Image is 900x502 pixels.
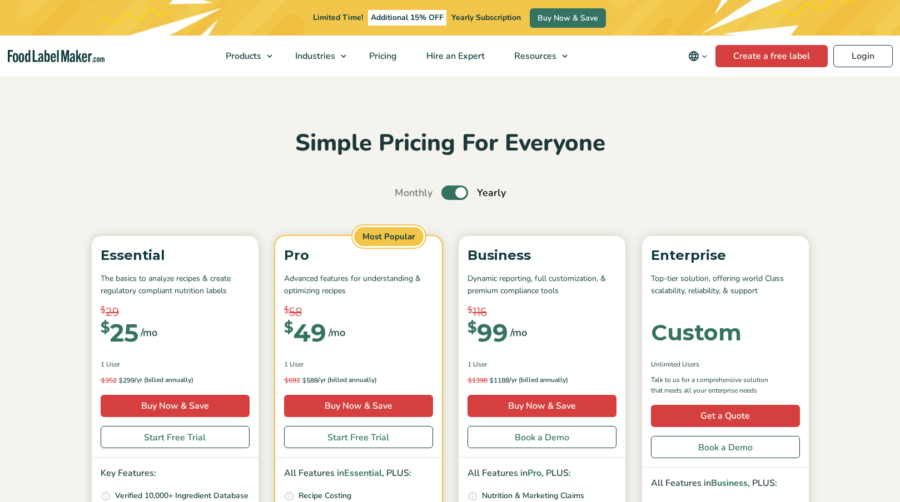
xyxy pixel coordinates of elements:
span: Hire an Expert [423,50,486,62]
span: $ [302,376,306,384]
del: 352 [101,376,117,385]
span: $ [284,376,289,384]
a: Buy Now & Save [468,395,616,417]
a: Buy Now & Save [284,395,433,417]
span: $ [101,304,106,317]
p: Talk to us for a comprehensive solution that meets all your enterprise needs [651,375,779,396]
span: Resources [511,50,558,62]
a: Get a Quote [651,405,800,427]
span: 116 [473,304,487,320]
span: 1 User [284,359,304,369]
p: Recipe Costing [299,490,351,502]
p: Nutrition & Marketing Claims [482,490,584,502]
div: 49 [284,320,326,345]
del: 692 [284,376,300,385]
span: /yr (billed annually) [509,375,568,386]
div: 99 [468,320,508,345]
span: 58 [289,304,302,320]
span: 299 [101,375,135,386]
p: Verified 10,000+ Ingredient Database [115,490,248,502]
a: Buy Now & Save [530,8,606,28]
a: Book a Demo [651,436,800,458]
p: Advanced features for understanding & optimizing recipes [284,273,433,298]
span: 1188 [468,375,509,386]
span: $ [489,376,494,384]
span: Industries [292,50,336,62]
span: Additional 15% OFF [368,10,446,26]
a: Hire an Expert [412,36,497,77]
span: Essential [344,467,382,479]
button: Change language [680,45,715,67]
p: Pro [284,245,433,266]
span: /mo [141,325,157,340]
span: $ [118,376,123,384]
a: Industries [281,36,352,77]
a: Pricing [355,36,409,77]
span: 1 User [101,359,120,369]
span: 588 [284,375,318,386]
span: Limited Time! [313,12,363,23]
div: Custom [651,322,742,344]
p: Essential [101,245,250,266]
del: 1398 [468,376,488,385]
p: All Features in , PLUS: [284,466,433,481]
span: Products [222,50,262,62]
span: 29 [106,304,119,320]
a: Resources [500,36,573,77]
div: 25 [101,320,138,345]
span: $ [468,376,472,384]
p: The basics to analyze recipes & create regulatory compliant nutrition labels [101,273,250,298]
a: Food Label Maker homepage [8,50,105,63]
span: /mo [329,325,345,340]
span: Monthly [395,185,432,200]
a: Book a Demo [468,426,616,448]
p: All Features in , PLUS: [651,476,800,491]
a: Buy Now & Save [101,395,250,417]
span: /mo [510,325,527,340]
p: All Features in , PLUS: [468,466,616,481]
span: Pricing [366,50,398,62]
span: Yearly Subscription [451,12,521,23]
span: Yearly [477,185,506,200]
span: $ [468,304,473,317]
p: Key Features: [101,466,250,481]
a: Start Free Trial [101,426,250,448]
span: Unlimited Users [651,359,699,369]
span: 1 User [468,359,487,369]
span: Most Popular [352,225,425,248]
p: Enterprise [651,245,800,266]
span: $ [468,320,477,335]
span: Business [711,477,748,489]
a: Start Free Trial [284,426,433,448]
h2: Simple Pricing For Everyone [86,128,814,159]
span: /yr (billed annually) [318,375,377,386]
p: Business [468,245,616,266]
span: $ [284,320,294,335]
a: Products [211,36,278,77]
span: /yr (billed annually) [135,375,193,386]
span: Pro [528,467,541,479]
span: $ [101,376,105,384]
a: Create a free label [715,45,828,67]
a: Login [833,45,893,67]
label: Toggle [441,185,468,200]
span: $ [284,304,289,317]
p: Dynamic reporting, full customization, & premium compliance tools [468,273,616,298]
span: $ [101,320,110,335]
p: Top-tier solution, offering world Class scalability, reliability, & support [651,273,800,298]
